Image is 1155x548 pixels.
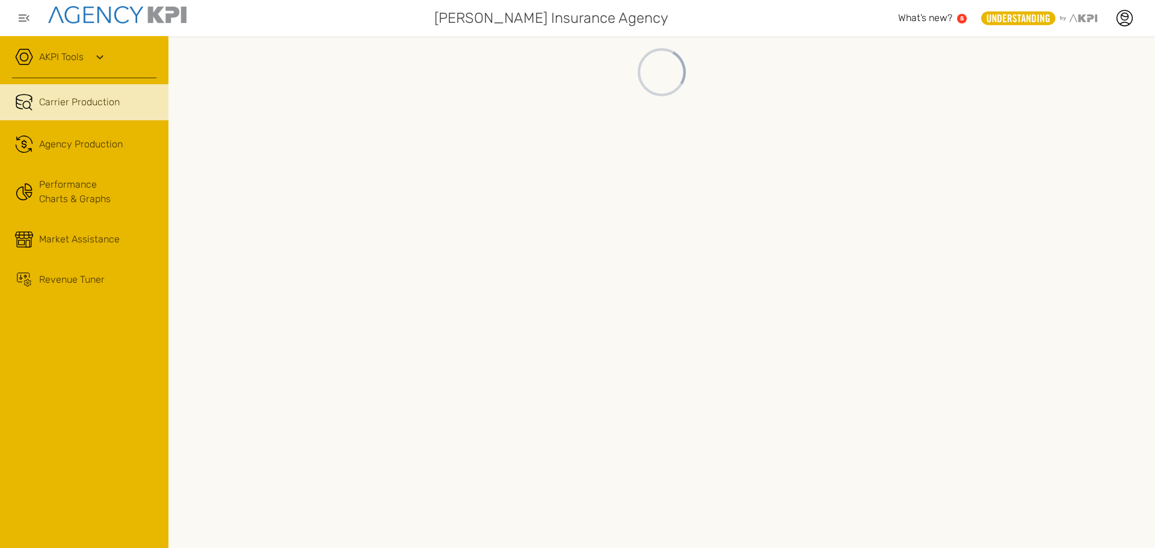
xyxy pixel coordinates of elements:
[960,15,964,22] text: 5
[957,14,967,23] a: 5
[39,272,105,287] div: Revenue Tuner
[48,6,186,23] img: agencykpi-logo-550x69-2d9e3fa8.png
[898,12,952,23] span: What’s new?
[39,50,84,64] a: AKPI Tools
[434,7,668,29] span: [PERSON_NAME] Insurance Agency
[39,137,123,152] div: Agency Production
[39,232,120,247] div: Market Assistance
